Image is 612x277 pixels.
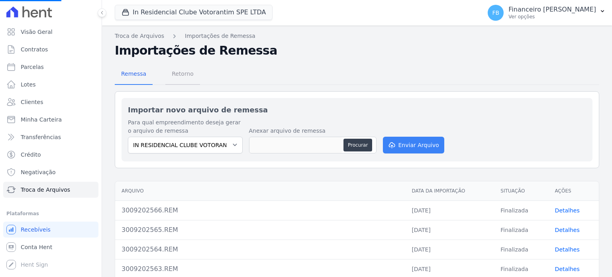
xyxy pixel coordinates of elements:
[21,243,52,251] span: Conta Hent
[21,81,36,88] span: Lotes
[21,168,56,176] span: Negativação
[115,181,405,201] th: Arquivo
[405,200,494,220] td: [DATE]
[555,207,580,214] a: Detalhes
[21,151,41,159] span: Crédito
[494,240,548,259] td: Finalizada
[21,45,48,53] span: Contratos
[555,246,580,253] a: Detalhes
[3,129,98,145] a: Transferências
[343,139,372,151] button: Procurar
[122,264,399,274] div: 3009202563.REM
[3,77,98,92] a: Lotes
[115,32,164,40] a: Troca de Arquivos
[115,32,599,40] nav: Breadcrumb
[494,200,548,220] td: Finalizada
[21,116,62,124] span: Minha Carteira
[383,137,444,153] button: Enviar Arquivo
[555,266,580,272] a: Detalhes
[3,59,98,75] a: Parcelas
[21,226,51,234] span: Recebíveis
[128,104,586,115] h2: Importar novo arquivo de remessa
[115,64,200,85] nav: Tab selector
[508,14,596,20] p: Ver opções
[549,181,599,201] th: Ações
[3,239,98,255] a: Conta Hent
[185,32,255,40] a: Importações de Remessa
[494,220,548,240] td: Finalizada
[3,112,98,128] a: Minha Carteira
[405,220,494,240] td: [DATE]
[249,127,377,135] label: Anexar arquivo de remessa
[21,133,61,141] span: Transferências
[555,227,580,233] a: Detalhes
[167,66,198,82] span: Retorno
[3,222,98,238] a: Recebíveis
[122,225,399,235] div: 3009202565.REM
[116,66,151,82] span: Remessa
[115,5,273,20] button: In Residencial Clube Votorantim SPE LTDA
[122,206,399,215] div: 3009202566.REM
[21,98,43,106] span: Clientes
[3,41,98,57] a: Contratos
[481,2,612,24] button: FB Financeiro [PERSON_NAME] Ver opções
[128,118,243,135] label: Para qual empreendimento deseja gerar o arquivo de remessa
[6,209,95,218] div: Plataformas
[492,10,499,16] span: FB
[508,6,596,14] p: Financeiro [PERSON_NAME]
[3,182,98,198] a: Troca de Arquivos
[3,24,98,40] a: Visão Geral
[3,164,98,180] a: Negativação
[21,186,70,194] span: Troca de Arquivos
[21,63,44,71] span: Parcelas
[405,240,494,259] td: [DATE]
[3,147,98,163] a: Crédito
[405,181,494,201] th: Data da Importação
[165,64,200,85] a: Retorno
[494,181,548,201] th: Situação
[115,64,153,85] a: Remessa
[115,43,599,58] h2: Importações de Remessa
[3,94,98,110] a: Clientes
[122,245,399,254] div: 3009202564.REM
[21,28,53,36] span: Visão Geral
